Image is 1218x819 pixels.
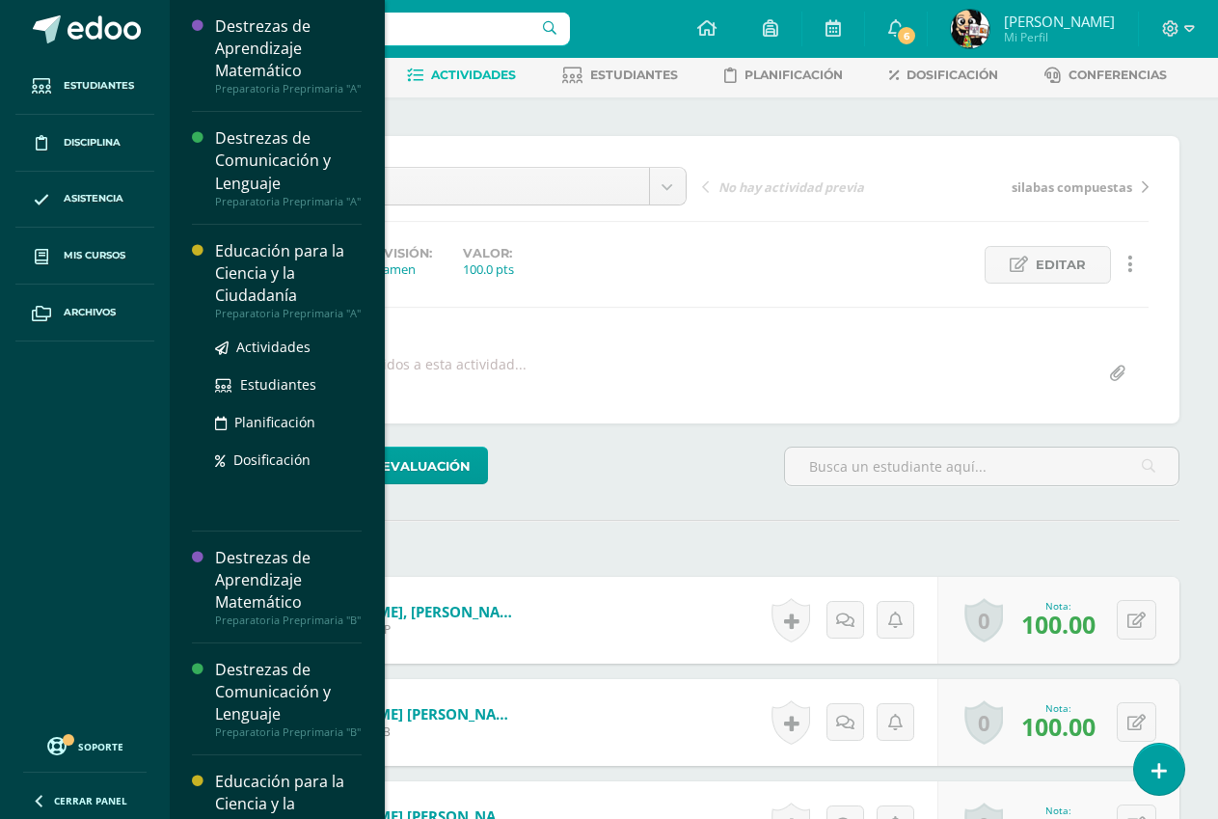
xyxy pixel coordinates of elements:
[907,68,998,82] span: Dosificación
[288,602,520,621] a: [PERSON_NAME], [PERSON_NAME]
[369,246,432,260] label: División:
[215,336,362,358] a: Actividades
[590,68,678,82] span: Estudiantes
[64,135,121,150] span: Disciplina
[54,794,127,807] span: Cerrar panel
[1021,608,1096,641] span: 100.00
[1044,60,1167,91] a: Conferencias
[288,704,520,723] a: [PERSON_NAME] [PERSON_NAME]
[951,10,989,48] img: 0ced94c1d7fb922ce4cad4e58f5fccfd.png
[64,248,125,263] span: Mis cursos
[463,260,514,278] div: 100.0 pts
[889,60,998,91] a: Dosificación
[15,228,154,285] a: Mis cursos
[463,246,514,260] label: Valor:
[252,355,527,393] div: No hay archivos subidos a esta actividad...
[1036,247,1086,283] span: Editar
[240,168,686,205] a: examen
[215,240,362,307] div: Educación para la Ciencia y la Ciudadanía
[369,260,432,278] div: examen
[1021,710,1096,743] span: 100.00
[407,60,516,91] a: Actividades
[215,82,362,96] div: Preparatoria Preprimaria "A"
[64,78,134,94] span: Estudiantes
[785,448,1178,485] input: Busca un estudiante aquí...
[233,450,311,469] span: Dosificación
[78,740,123,753] span: Soporte
[234,413,315,431] span: Planificación
[964,598,1003,642] a: 0
[215,307,362,320] div: Preparatoria Preprimaria "A"
[1021,599,1096,613] div: Nota:
[964,700,1003,745] a: 0
[1069,68,1167,82] span: Conferencias
[15,285,154,341] a: Archivos
[255,168,635,205] span: examen
[215,547,362,614] div: Destrezas de Aprendizaje Matemático
[1012,178,1132,196] span: silabas compuestas
[718,178,864,196] span: No hay actividad previa
[215,240,362,320] a: Educación para la Ciencia y la CiudadaníaPreparatoria Preprimaria "A"
[896,25,917,46] span: 6
[288,621,520,638] span: Estudiante 23RAAP
[215,547,362,627] a: Destrezas de Aprendizaje MatemáticoPreparatoria Preprimaria "B"
[215,449,362,471] a: Dosificación
[15,172,154,229] a: Asistencia
[236,338,311,356] span: Actividades
[215,195,362,208] div: Preparatoria Preprimaria "A"
[247,449,471,484] span: Herramientas de evaluación
[1021,804,1096,817] div: Nota:
[215,127,362,207] a: Destrezas de Comunicación y LenguajePreparatoria Preprimaria "A"
[215,725,362,739] div: Preparatoria Preprimaria "B"
[1004,12,1115,31] span: [PERSON_NAME]
[15,58,154,115] a: Estudiantes
[431,68,516,82] span: Actividades
[215,659,362,739] a: Destrezas de Comunicación y LenguajePreparatoria Preprimaria "B"
[64,305,116,320] span: Archivos
[15,115,154,172] a: Disciplina
[724,60,843,91] a: Planificación
[1021,701,1096,715] div: Nota:
[925,177,1149,196] a: silabas compuestas
[215,15,362,82] div: Destrezas de Aprendizaje Matemático
[744,68,843,82] span: Planificación
[562,60,678,91] a: Estudiantes
[215,614,362,627] div: Preparatoria Preprimaria "B"
[1004,29,1115,45] span: Mi Perfil
[215,659,362,725] div: Destrezas de Comunicación y Lenguaje
[215,127,362,194] div: Destrezas de Comunicación y Lenguaje
[64,191,123,206] span: Asistencia
[215,411,362,433] a: Planificación
[215,15,362,96] a: Destrezas de Aprendizaje MatemáticoPreparatoria Preprimaria "A"
[240,375,316,394] span: Estudiantes
[215,373,362,396] a: Estudiantes
[23,732,147,758] a: Soporte
[288,723,520,740] span: Estudiante 24PRAB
